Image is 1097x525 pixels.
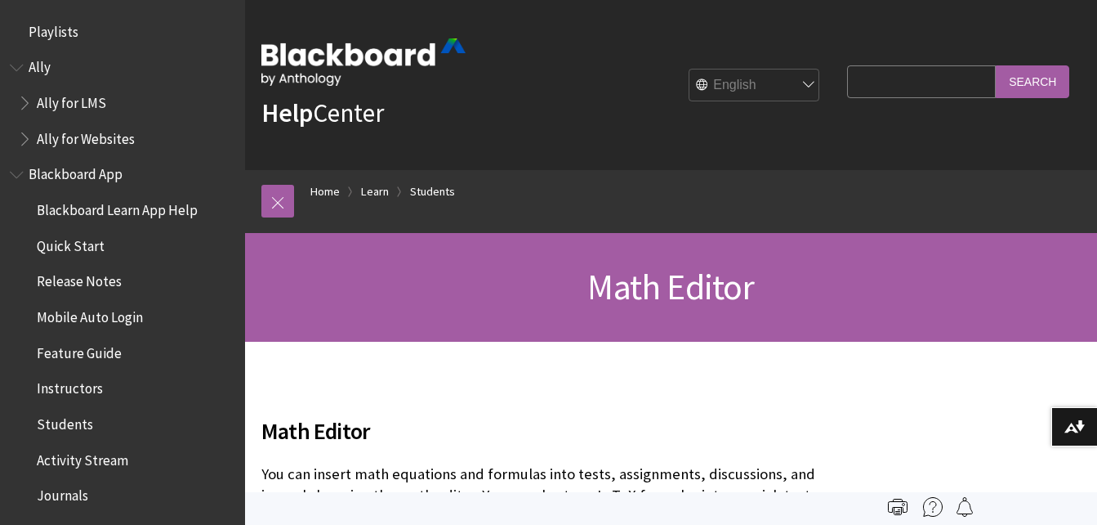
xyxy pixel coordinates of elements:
[888,497,907,517] img: Print
[37,446,128,469] span: Activity Stream
[37,125,135,147] span: Ally for Websites
[10,54,235,153] nav: Book outline for Anthology Ally Help
[587,264,754,309] span: Math Editor
[310,182,340,202] a: Home
[410,182,455,202] a: Students
[37,232,105,254] span: Quick Start
[261,96,384,129] a: HelpCenter
[955,497,974,517] img: Follow this page
[37,482,88,505] span: Journals
[37,196,198,218] span: Blackboard Learn App Help
[996,65,1069,97] input: Search
[261,38,466,86] img: Blackboard by Anthology
[37,268,122,290] span: Release Notes
[29,161,123,183] span: Blackboard App
[29,18,78,40] span: Playlists
[923,497,943,517] img: More help
[10,18,235,46] nav: Book outline for Playlists
[37,303,143,325] span: Mobile Auto Login
[37,339,122,361] span: Feature Guide
[37,89,106,111] span: Ally for LMS
[689,70,820,102] select: Site Language Selector
[261,414,839,448] span: Math Editor
[361,182,389,202] a: Learn
[29,54,51,76] span: Ally
[37,411,93,433] span: Students
[37,375,103,397] span: Instructors
[261,96,313,129] strong: Help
